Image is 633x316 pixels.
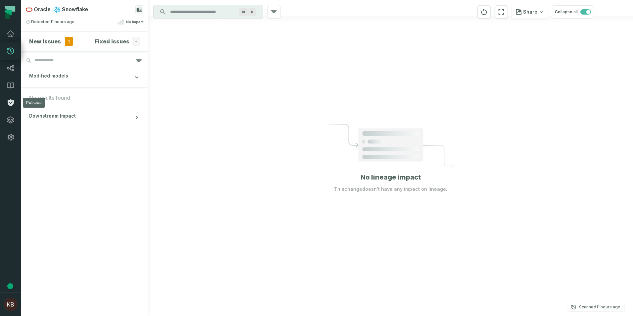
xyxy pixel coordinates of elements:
p: Scanned [579,304,620,310]
span: Downstream Impact [29,113,76,119]
span: Press ⌘ + K to focus the search bar [248,8,256,16]
h4: New Issues [29,37,61,45]
h1: No lineage impact [361,173,421,182]
button: Collapse all [552,5,594,19]
span: Modified models [29,73,68,79]
button: Modified models [21,67,148,87]
span: Snowflake [62,7,88,12]
span: 1 [65,37,73,46]
button: Scanned[DATE] 12:01:50 AM [567,303,624,311]
div: Policies [23,98,45,108]
span: No results found [29,94,140,102]
button: New Issues1Fixed issues- [29,37,140,46]
span: Press ⌘ + K to focus the search bar [239,8,248,16]
span: No Impact [126,20,143,25]
relative-time: Oct 2, 2025, 12:01 AM CDT [596,304,620,309]
h4: Fixed issues [95,37,129,45]
img: avatar of Kennedy Bruce [4,298,17,311]
span: Oracle [34,7,51,12]
span: - [132,37,140,46]
div: Tooltip anchor [7,283,13,289]
button: Downstream Impact [21,107,148,127]
button: Share [512,5,548,19]
span: Detected [26,19,74,25]
relative-time: Oct 2, 2025, 12:01 AM CDT [50,19,74,25]
p: This change doesn't have any impact on lineage. [334,186,447,192]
